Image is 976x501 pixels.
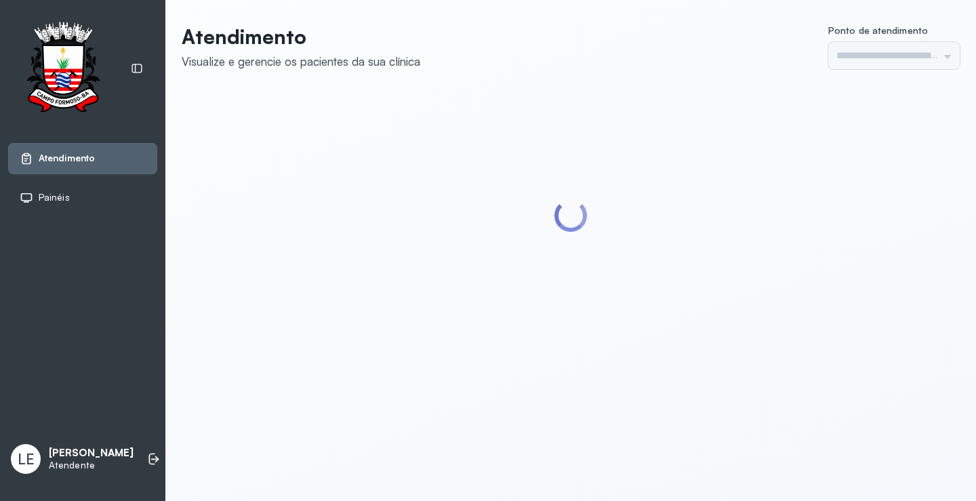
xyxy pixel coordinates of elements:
[182,54,420,68] div: Visualize e gerencie os pacientes da sua clínica
[49,447,134,460] p: [PERSON_NAME]
[14,22,112,116] img: Logotipo do estabelecimento
[182,24,420,49] p: Atendimento
[828,24,928,36] span: Ponto de atendimento
[39,192,70,203] span: Painéis
[20,152,146,165] a: Atendimento
[49,460,134,471] p: Atendente
[39,153,95,164] span: Atendimento
[18,450,35,468] span: LE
